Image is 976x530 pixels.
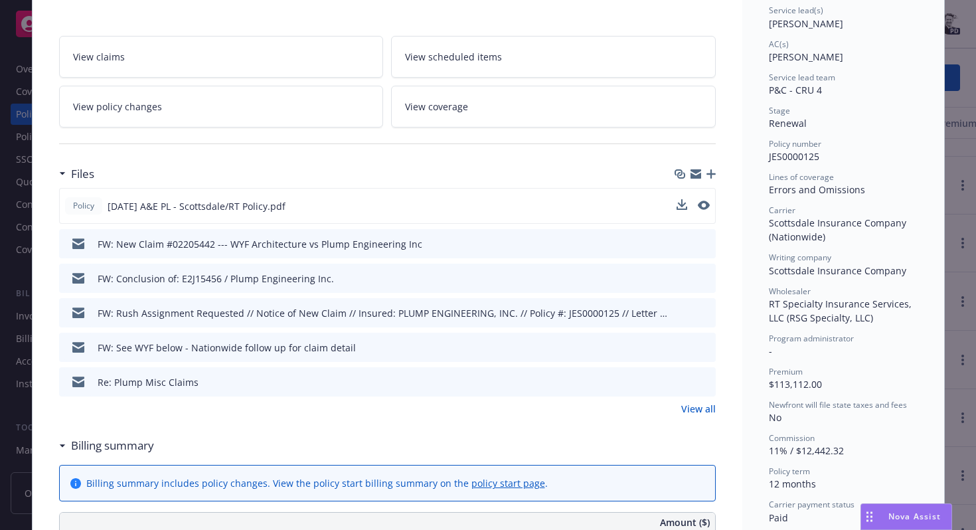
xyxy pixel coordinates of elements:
[73,100,162,114] span: View policy changes
[769,72,835,83] span: Service lead team
[769,298,914,324] span: RT Specialty Insurance Services, LLC (RSG Specialty, LLC)
[769,411,781,424] span: No
[769,117,807,130] span: Renewal
[769,138,821,149] span: Policy number
[677,272,688,286] button: download file
[677,341,688,355] button: download file
[98,306,672,320] div: FW: Rush Assignment Requested // Notice of New Claim // Insured: PLUMP ENGINEERING, INC. // Polic...
[677,306,688,320] button: download file
[769,150,819,163] span: JES0000125
[86,476,548,490] div: Billing summary includes policy changes. View the policy start billing summary on the .
[98,375,199,389] div: Re: Plump Misc Claims
[59,36,384,78] a: View claims
[860,503,952,530] button: Nova Assist
[698,199,710,213] button: preview file
[769,217,909,243] span: Scottsdale Insurance Company (Nationwide)
[98,341,356,355] div: FW: See WYF below - Nationwide follow up for claim detail
[98,237,422,251] div: FW: New Claim #02205442 --- WYF Architecture vs Plump Engineering Inc
[677,199,687,213] button: download file
[769,183,865,196] span: Errors and Omissions
[660,515,710,529] span: Amount ($)
[769,264,906,277] span: Scottsdale Insurance Company
[98,272,334,286] div: FW: Conclusion of: E2J15456 / Plump Engineering Inc.
[108,199,285,213] span: [DATE] A&E PL - Scottsdale/RT Policy.pdf
[73,50,125,64] span: View claims
[71,437,154,454] h3: Billing summary
[391,36,716,78] a: View scheduled items
[681,402,716,416] a: View all
[698,201,710,210] button: preview file
[769,432,815,444] span: Commission
[769,252,831,263] span: Writing company
[769,17,843,30] span: [PERSON_NAME]
[769,444,844,457] span: 11% / $12,442.32
[405,50,502,64] span: View scheduled items
[769,378,822,391] span: $113,112.00
[70,200,97,212] span: Policy
[769,105,790,116] span: Stage
[769,366,803,377] span: Premium
[698,306,710,320] button: preview file
[59,86,384,128] a: View policy changes
[391,86,716,128] a: View coverage
[769,511,788,524] span: Paid
[71,165,94,183] h3: Files
[471,477,545,489] a: policy start page
[769,333,854,344] span: Program administrator
[769,5,823,16] span: Service lead(s)
[698,237,710,251] button: preview file
[769,478,816,490] span: 12 months
[677,237,688,251] button: download file
[769,399,907,410] span: Newfront will file state taxes and fees
[861,504,878,529] div: Drag to move
[405,100,468,114] span: View coverage
[888,511,941,522] span: Nova Assist
[769,345,772,357] span: -
[698,341,710,355] button: preview file
[677,199,687,210] button: download file
[769,286,811,297] span: Wholesaler
[59,165,94,183] div: Files
[769,499,854,510] span: Carrier payment status
[698,375,710,389] button: preview file
[769,171,834,183] span: Lines of coverage
[769,205,795,216] span: Carrier
[769,39,789,50] span: AC(s)
[769,84,822,96] span: P&C - CRU 4
[698,272,710,286] button: preview file
[769,466,810,477] span: Policy term
[59,437,154,454] div: Billing summary
[769,50,843,63] span: [PERSON_NAME]
[677,375,688,389] button: download file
